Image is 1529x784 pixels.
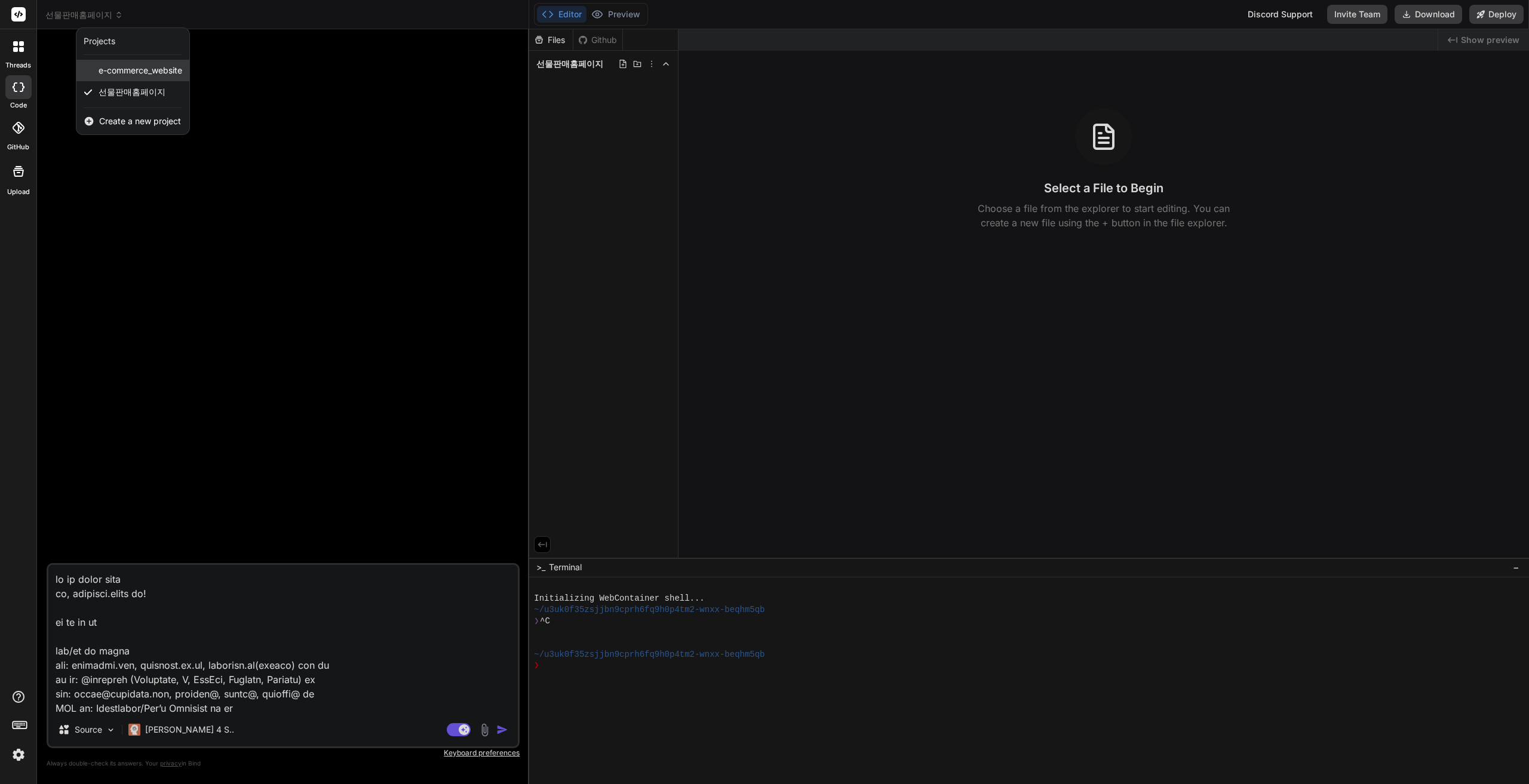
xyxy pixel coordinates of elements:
div: Projects [84,35,115,47]
label: Upload [7,187,30,197]
img: settings [8,745,29,765]
span: Create a new project [99,115,181,127]
span: e-commerce_website [99,64,182,76]
label: code [10,100,27,110]
label: GitHub [7,142,29,152]
span: 선물판매홈페이지 [99,86,165,98]
label: threads [5,60,31,70]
